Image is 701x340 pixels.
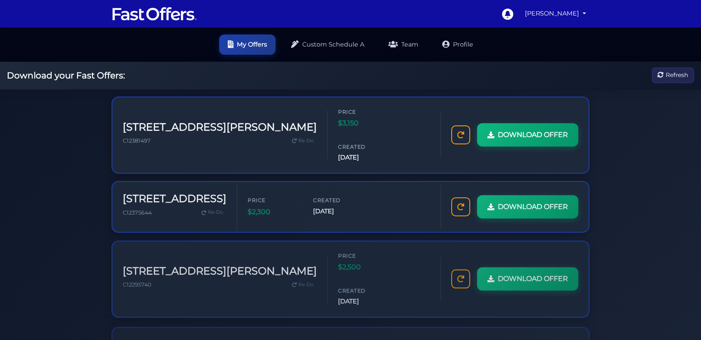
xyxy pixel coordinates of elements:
span: DOWNLOAD OFFER [498,129,568,140]
span: Price [248,196,299,204]
h3: [STREET_ADDRESS][PERSON_NAME] [123,121,317,134]
a: DOWNLOAD OFFER [477,123,578,147]
span: C12375644 [123,209,152,215]
span: Created [313,196,365,204]
a: Profile [434,34,482,55]
span: [DATE] [338,153,390,162]
a: DOWNLOAD OFFER [477,266,578,289]
span: Refresh [666,71,688,80]
span: Price [338,108,390,116]
span: Re-Do [208,208,223,216]
h3: [STREET_ADDRESS] [123,192,226,205]
span: Created [338,143,390,151]
span: [DATE] [338,295,390,305]
span: Re-Do [298,137,313,145]
h3: [STREET_ADDRESS][PERSON_NAME] [123,264,317,276]
a: Custom Schedule A [282,34,373,55]
span: Created [338,285,390,293]
span: [DATE] [313,206,365,216]
a: DOWNLOAD OFFER [477,195,578,218]
a: [PERSON_NAME] [521,5,589,22]
span: $2,500 [338,260,390,271]
span: Price [338,250,390,259]
span: C12295740 [123,280,151,287]
span: Re-Do [298,280,313,287]
span: $2,300 [248,206,299,217]
a: Team [380,34,427,55]
a: My Offers [219,34,276,55]
a: Re-Do [288,278,317,289]
a: Re-Do [198,206,226,218]
span: $3,150 [338,118,390,129]
span: C12381497 [123,137,151,144]
span: DOWNLOAD OFFER [498,201,568,212]
span: DOWNLOAD OFFER [498,272,568,283]
a: Re-Do [288,135,317,147]
button: Refresh [652,68,694,84]
h2: Download your Fast Offers: [7,70,125,81]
